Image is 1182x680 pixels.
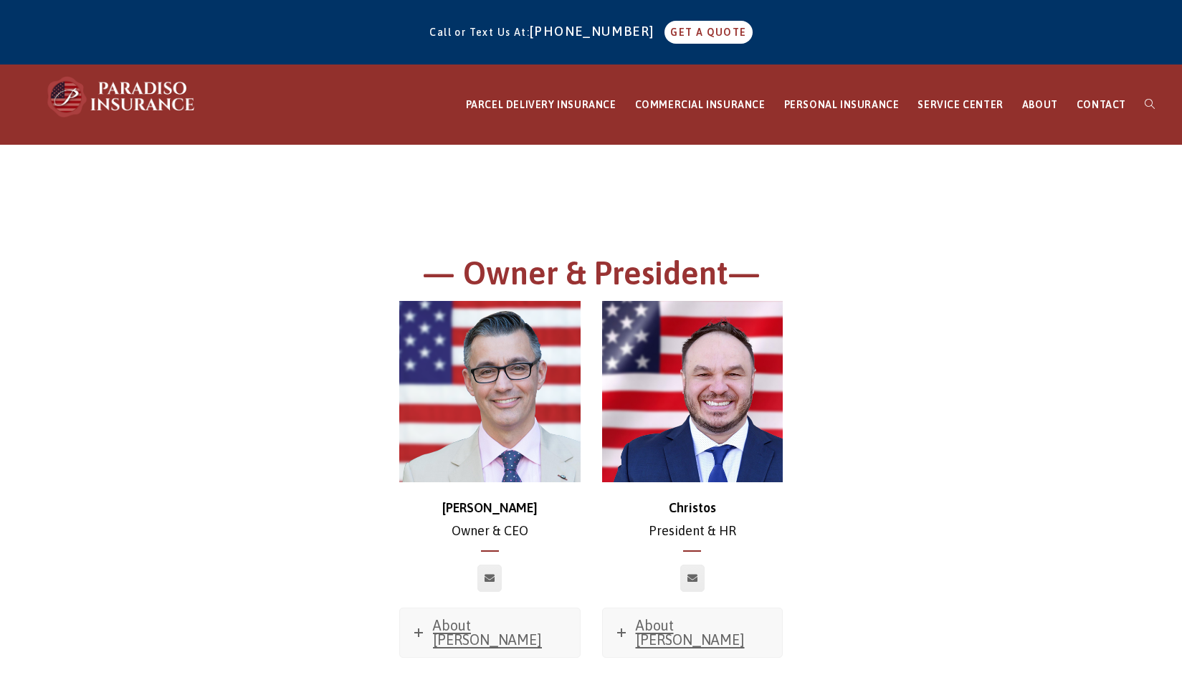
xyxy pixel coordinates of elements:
[626,65,775,145] a: COMMERCIAL INSURANCE
[433,617,542,648] span: About [PERSON_NAME]
[399,301,581,482] img: chris-500x500 (1)
[399,497,581,543] p: Owner & CEO
[1077,99,1126,110] span: CONTACT
[400,608,580,657] a: About [PERSON_NAME]
[669,500,716,515] strong: Christos
[664,21,752,44] a: GET A QUOTE
[1022,99,1058,110] span: ABOUT
[1013,65,1067,145] a: ABOUT
[43,75,201,118] img: Paradiso Insurance
[603,608,783,657] a: About [PERSON_NAME]
[530,24,662,39] a: [PHONE_NUMBER]
[429,27,530,38] span: Call or Text Us At:
[602,497,783,543] p: President & HR
[442,500,538,515] strong: [PERSON_NAME]
[197,252,986,302] h1: — Owner & President—
[1067,65,1135,145] a: CONTACT
[466,99,616,110] span: PARCEL DELIVERY INSURANCE
[636,617,745,648] span: About [PERSON_NAME]
[908,65,1012,145] a: SERVICE CENTER
[918,99,1003,110] span: SERVICE CENTER
[602,301,783,482] img: Christos_500x500
[457,65,626,145] a: PARCEL DELIVERY INSURANCE
[635,99,766,110] span: COMMERCIAL INSURANCE
[775,65,909,145] a: PERSONAL INSURANCE
[784,99,900,110] span: PERSONAL INSURANCE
